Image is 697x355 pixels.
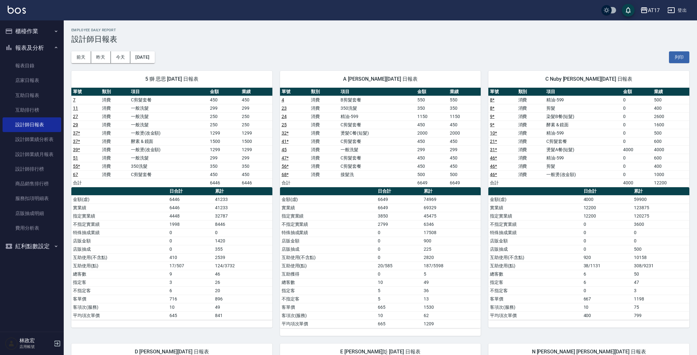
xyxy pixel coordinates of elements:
a: 27 [73,114,78,119]
td: 消費 [100,112,129,121]
td: 0 [622,96,652,104]
a: 11 [73,106,78,111]
th: 金額 [416,88,448,96]
td: C剪髮套餐 [339,121,416,129]
td: 互助使用(點) [71,262,168,270]
td: 消費 [517,137,545,145]
td: 350洗髮 [129,162,208,170]
a: 設計師業績月報表 [3,147,61,162]
td: C剪髮套餐 [129,170,208,179]
td: 染髮B餐(短髮) [545,112,622,121]
td: C剪髮套餐 [129,96,208,104]
a: 51 [73,155,78,160]
td: 消費 [517,104,545,112]
td: 4000 [622,179,652,187]
span: 5 獅 思思 [DATE] 日報表 [79,76,265,82]
td: 消費 [100,96,129,104]
td: 1299 [208,145,240,154]
td: 消費 [100,129,129,137]
td: 0 [168,228,213,237]
td: C剪髮套餐 [545,137,622,145]
td: 消費 [309,104,339,112]
td: 一般洗髮 [129,121,208,129]
td: 消費 [517,129,545,137]
td: 450 [448,137,481,145]
td: 900 [422,237,481,245]
td: 550 [448,96,481,104]
td: 450 [448,154,481,162]
td: 消費 [309,137,339,145]
td: 消費 [309,170,339,179]
td: 店販抽成 [488,245,582,253]
td: 0 [622,170,652,179]
table: a dense table [280,88,481,187]
a: 4 [282,97,284,102]
a: 費用分析表 [3,221,61,235]
td: 接髮洗 [339,170,416,179]
td: 實業績 [71,203,168,212]
td: 總客數 [488,270,582,278]
td: 250 [240,112,272,121]
td: 6346 [422,220,481,228]
td: 600 [652,154,689,162]
td: 4000 [582,195,633,203]
td: 500 [416,170,448,179]
img: Logo [8,6,26,14]
a: 店販抽成明細 [3,206,61,221]
td: 消費 [517,162,545,170]
td: 410 [168,253,213,262]
td: 0 [582,228,633,237]
td: 1600 [652,121,689,129]
button: save [622,4,635,17]
td: 47 [632,278,689,286]
td: 互助使用(不含點) [71,253,168,262]
td: 299 [448,145,481,154]
table: a dense table [488,187,689,320]
td: 2820 [422,253,481,262]
td: 1420 [213,237,272,245]
td: 450 [240,170,272,179]
td: 550 [416,96,448,104]
td: 10158 [632,253,689,262]
td: 1299 [240,129,272,137]
td: 0 [632,228,689,237]
td: 120275 [632,212,689,220]
td: 一般洗髮 [129,104,208,112]
th: 項目 [545,88,622,96]
th: 業績 [448,88,481,96]
td: 消費 [517,170,545,179]
a: 設計師排行榜 [3,162,61,176]
td: 350 [448,104,481,112]
button: 列印 [669,51,689,63]
td: 不指定實業績 [488,220,582,228]
td: 互助獲得 [280,270,377,278]
td: 合計 [280,179,310,187]
td: 店販金額 [71,237,168,245]
td: 400 [652,162,689,170]
td: 消費 [100,154,129,162]
td: C剪髮套餐 [339,162,416,170]
td: 12200 [652,179,689,187]
td: 一般燙(改金額) [129,145,208,154]
a: 23 [282,106,287,111]
table: a dense table [280,187,481,328]
td: 41233 [213,203,272,212]
td: 20/585 [376,262,422,270]
td: 消費 [309,112,339,121]
button: 報表及分析 [3,40,61,56]
td: 3850 [376,212,422,220]
td: 2539 [213,253,272,262]
td: 59900 [632,195,689,203]
td: 26 [213,278,272,286]
td: 2600 [652,112,689,121]
th: 累計 [632,187,689,196]
td: 450 [416,137,448,145]
td: 308/9231 [632,262,689,270]
td: 225 [422,245,481,253]
td: 不指定客 [71,286,168,295]
td: 74969 [422,195,481,203]
td: 1500 [240,137,272,145]
img: Person [5,337,18,350]
td: 消費 [309,121,339,129]
button: 今天 [111,51,131,63]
